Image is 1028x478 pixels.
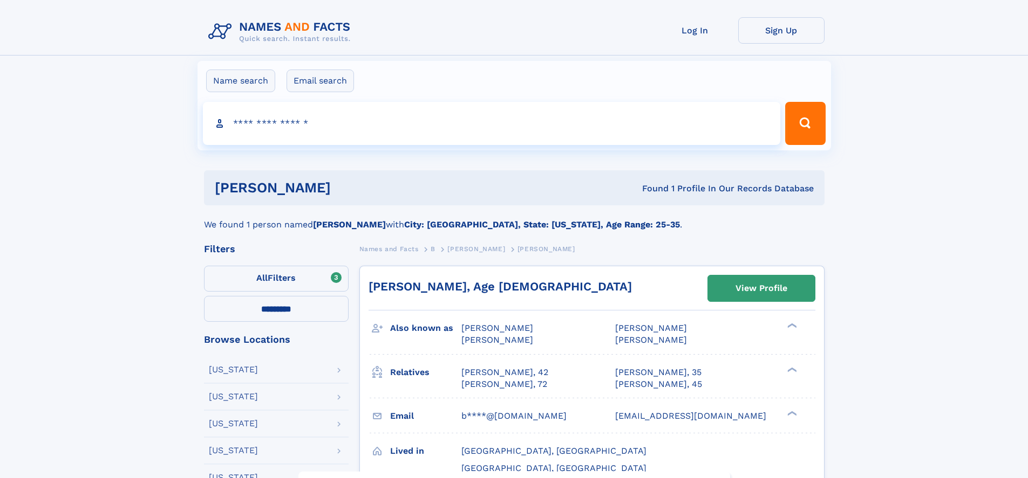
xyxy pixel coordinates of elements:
[461,446,646,456] span: [GEOGRAPHIC_DATA], [GEOGRAPHIC_DATA]
[615,378,702,390] a: [PERSON_NAME], 45
[447,242,505,255] a: [PERSON_NAME]
[359,242,419,255] a: Names and Facts
[369,280,632,293] a: [PERSON_NAME], Age [DEMOGRAPHIC_DATA]
[203,102,781,145] input: search input
[615,411,766,421] span: [EMAIL_ADDRESS][DOMAIN_NAME]
[461,378,547,390] a: [PERSON_NAME], 72
[209,446,258,455] div: [US_STATE]
[486,183,814,195] div: Found 1 Profile In Our Records Database
[204,244,349,254] div: Filters
[738,17,825,44] a: Sign Up
[209,392,258,401] div: [US_STATE]
[615,335,687,345] span: [PERSON_NAME]
[518,245,575,253] span: [PERSON_NAME]
[447,245,505,253] span: [PERSON_NAME]
[461,366,548,378] a: [PERSON_NAME], 42
[313,219,386,230] b: [PERSON_NAME]
[461,463,646,473] span: [GEOGRAPHIC_DATA], [GEOGRAPHIC_DATA]
[615,366,702,378] a: [PERSON_NAME], 35
[204,335,349,344] div: Browse Locations
[206,70,275,92] label: Name search
[204,205,825,231] div: We found 1 person named with .
[615,323,687,333] span: [PERSON_NAME]
[461,335,533,345] span: [PERSON_NAME]
[652,17,738,44] a: Log In
[390,363,461,382] h3: Relatives
[736,276,787,301] div: View Profile
[431,242,435,255] a: B
[461,323,533,333] span: [PERSON_NAME]
[390,407,461,425] h3: Email
[785,410,798,417] div: ❯
[287,70,354,92] label: Email search
[708,275,815,301] a: View Profile
[785,366,798,373] div: ❯
[256,273,268,283] span: All
[209,365,258,374] div: [US_STATE]
[204,17,359,46] img: Logo Names and Facts
[390,319,461,337] h3: Also known as
[785,102,825,145] button: Search Button
[209,419,258,428] div: [US_STATE]
[215,181,487,195] h1: [PERSON_NAME]
[431,245,435,253] span: B
[785,322,798,329] div: ❯
[204,266,349,292] label: Filters
[404,219,680,230] b: City: [GEOGRAPHIC_DATA], State: [US_STATE], Age Range: 25-35
[390,442,461,460] h3: Lived in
